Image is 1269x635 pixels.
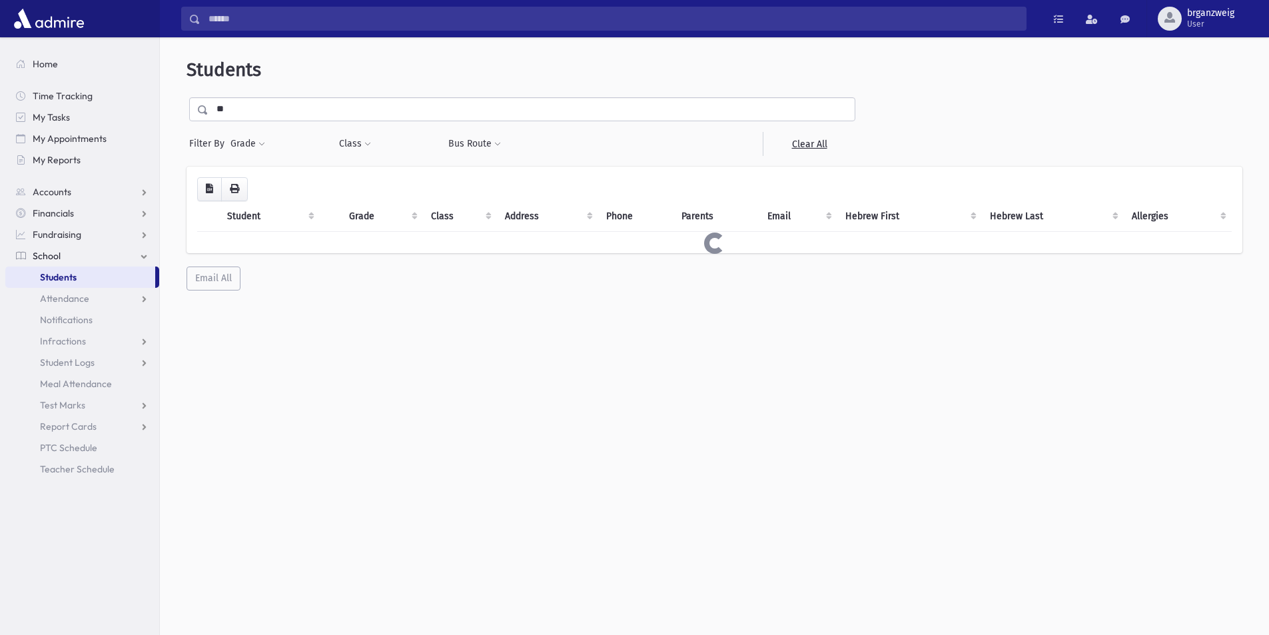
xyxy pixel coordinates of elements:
a: PTC Schedule [5,437,159,458]
a: Attendance [5,288,159,309]
span: My Reports [33,154,81,166]
span: Attendance [40,293,89,305]
span: User [1187,19,1234,29]
span: Meal Attendance [40,378,112,390]
a: Time Tracking [5,85,159,107]
button: Email All [187,267,240,291]
span: My Tasks [33,111,70,123]
a: Meal Attendance [5,373,159,394]
span: Time Tracking [33,90,93,102]
th: Class [423,201,498,232]
th: Grade [341,201,422,232]
a: My Tasks [5,107,159,128]
input: Search [201,7,1026,31]
th: Phone [598,201,673,232]
a: Student Logs [5,352,159,373]
img: AdmirePro [11,5,87,32]
span: PTC Schedule [40,442,97,454]
a: Students [5,267,155,288]
span: Students [187,59,261,81]
span: Students [40,271,77,283]
a: Teacher Schedule [5,458,159,480]
a: School [5,245,159,267]
span: Student Logs [40,356,95,368]
span: Report Cards [40,420,97,432]
a: Test Marks [5,394,159,416]
span: Financials [33,207,74,219]
span: Fundraising [33,229,81,241]
button: CSV [197,177,222,201]
th: Email [759,201,837,232]
th: Student [219,201,320,232]
th: Hebrew Last [982,201,1124,232]
span: brganzweig [1187,8,1234,19]
a: Fundraising [5,224,159,245]
a: My Reports [5,149,159,171]
a: Home [5,53,159,75]
a: Report Cards [5,416,159,437]
button: Class [338,132,372,156]
a: Infractions [5,330,159,352]
span: Teacher Schedule [40,463,115,475]
span: Infractions [40,335,86,347]
span: My Appointments [33,133,107,145]
span: Home [33,58,58,70]
span: School [33,250,61,262]
th: Hebrew First [837,201,981,232]
span: Accounts [33,186,71,198]
button: Grade [230,132,266,156]
span: Notifications [40,314,93,326]
a: Clear All [763,132,855,156]
button: Print [221,177,248,201]
a: Notifications [5,309,159,330]
button: Bus Route [448,132,502,156]
th: Parents [673,201,759,232]
span: Filter By [189,137,230,151]
th: Allergies [1124,201,1232,232]
span: Test Marks [40,399,85,411]
a: Financials [5,203,159,224]
a: Accounts [5,181,159,203]
a: My Appointments [5,128,159,149]
th: Address [497,201,598,232]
